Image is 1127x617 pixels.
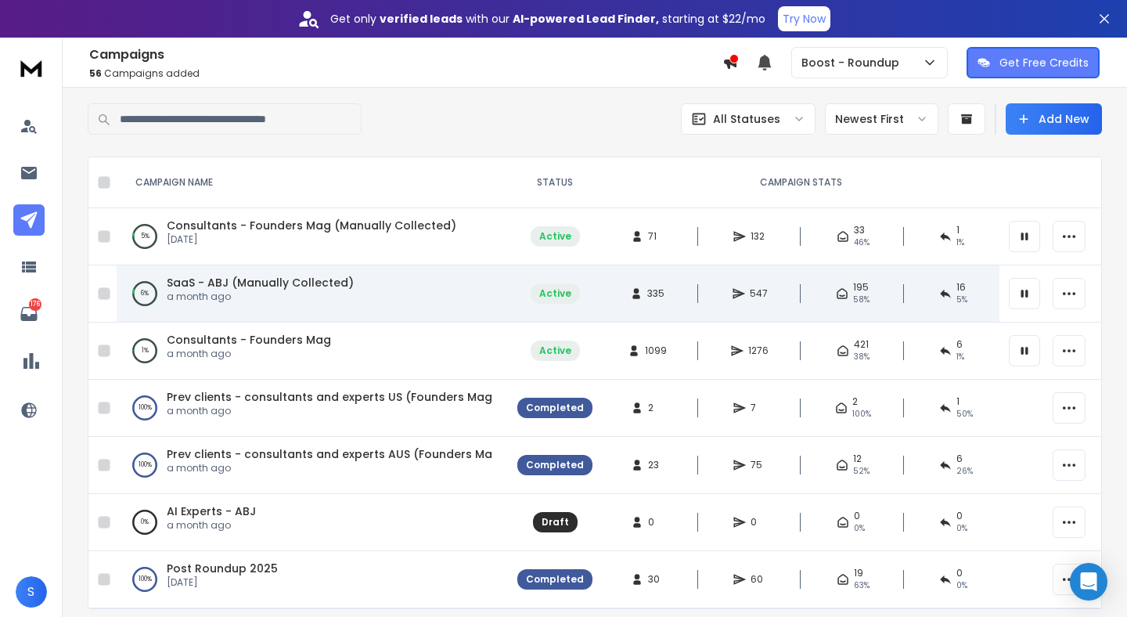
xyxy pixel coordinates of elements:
span: 0 [956,510,963,522]
p: 100 % [139,400,152,416]
span: 38 % [854,351,870,363]
th: CAMPAIGN STATS [602,157,999,208]
div: Active [539,345,571,357]
p: Campaigns added [89,67,722,80]
span: 23 [648,459,664,471]
strong: AI-powered Lead Finder, [513,11,659,27]
button: Newest First [825,103,938,135]
button: Get Free Credits [967,47,1100,78]
div: Draft [542,516,569,529]
span: 0 [854,510,860,522]
td: 0%AI Experts - ABJa month ago [117,494,508,551]
span: 0% [854,522,865,535]
p: a month ago [167,348,331,360]
a: Consultants - Founders Mag [167,332,331,348]
button: Try Now [778,6,830,31]
span: 5 % [956,294,967,306]
p: 176 [29,298,41,311]
div: Active [539,287,571,300]
span: 335 [647,287,664,300]
a: Prev clients - consultants and experts AUS (Founders Mag) [167,446,506,462]
td: 100%Prev clients - consultants and experts US (Founders Mag)a month ago [117,380,508,437]
span: 12 [853,453,862,465]
p: Get only with our starting at $22/mo [330,11,765,27]
span: 1276 [748,345,769,357]
span: 60 [751,573,766,586]
button: Add New [1006,103,1102,135]
p: 1 % [142,343,149,359]
span: 0 [648,516,664,529]
p: a month ago [167,519,256,532]
span: 7 [751,402,766,414]
td: 1%Consultants - Founders Maga month ago [117,323,508,380]
span: 547 [750,287,768,300]
span: 1099 [645,345,667,357]
span: 16 [956,281,966,294]
span: 30 [648,573,664,586]
span: 46 % [854,236,870,249]
span: 1 [956,395,960,408]
span: 75 [751,459,766,471]
p: a month ago [167,405,492,417]
span: 1 % [956,351,964,363]
a: AI Experts - ABJ [167,503,256,519]
p: 6 % [141,286,149,301]
a: Post Roundup 2025 [167,561,278,576]
th: CAMPAIGN NAME [117,157,508,208]
p: Get Free Credits [999,55,1089,70]
p: 100 % [139,457,152,473]
th: STATUS [508,157,602,208]
p: Boost - Roundup [801,55,906,70]
td: 100%Post Roundup 2025[DATE] [117,551,508,608]
p: a month ago [167,290,354,303]
p: 0 % [141,514,149,530]
span: 1 % [956,236,964,249]
button: S [16,576,47,608]
span: 58 % [853,294,870,306]
td: 100%Prev clients - consultants and experts AUS (Founders Mag)a month ago [117,437,508,494]
div: Active [539,230,571,243]
span: 100 % [852,408,871,420]
span: 0 [751,516,766,529]
a: SaaS - ABJ (Manually Collected) [167,275,354,290]
span: 6 [956,338,963,351]
p: [DATE] [167,233,456,246]
span: 71 [648,230,664,243]
span: 19 [854,567,863,579]
p: a month ago [167,462,492,474]
div: Completed [526,402,584,414]
p: Try Now [783,11,826,27]
span: 132 [751,230,766,243]
td: 6%SaaS - ABJ (Manually Collected)a month ago [117,265,508,323]
p: All Statuses [713,111,780,127]
span: 421 [854,338,869,351]
span: 63 % [854,579,870,592]
span: 52 % [853,465,870,478]
span: 195 [853,281,869,294]
span: 1 [956,224,960,236]
span: 26 % [956,465,973,478]
a: Prev clients - consultants and experts US (Founders Mag) [167,389,498,405]
a: Consultants - Founders Mag (Manually Collected) [167,218,456,233]
img: logo [16,53,47,82]
div: Completed [526,459,584,471]
p: 5 % [141,229,149,244]
div: Open Intercom Messenger [1070,563,1107,601]
strong: verified leads [380,11,463,27]
div: Completed [526,573,584,586]
p: [DATE] [167,576,278,589]
a: 176 [13,298,45,330]
span: 2 [852,395,858,408]
span: 56 [89,67,102,80]
span: 0% [956,522,967,535]
td: 5%Consultants - Founders Mag (Manually Collected)[DATE] [117,208,508,265]
span: 50 % [956,408,973,420]
p: 100 % [139,572,152,587]
span: 0 % [956,579,967,592]
span: 0 [956,567,963,579]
